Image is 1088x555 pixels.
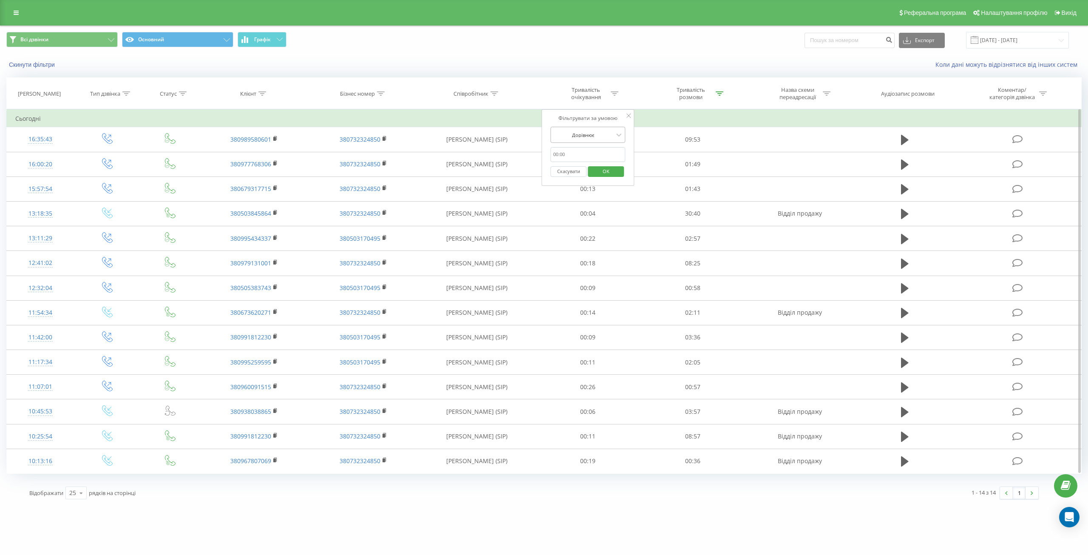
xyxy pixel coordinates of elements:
[240,90,256,97] div: Клієнт
[15,280,65,296] div: 12:32:04
[640,350,745,375] td: 02:05
[230,234,271,242] a: 380995434337
[935,60,1082,68] a: Коли дані можуть відрізнятися вiд інших систем
[418,276,535,300] td: [PERSON_NAME] (SIP)
[230,135,271,143] a: 380989580601
[535,201,640,226] td: 00:04
[15,428,65,445] div: 10:25:54
[29,489,63,497] span: Відображати
[535,375,640,399] td: 00:26
[340,209,380,217] a: 380732324850
[745,424,855,449] td: Відділ продажу
[18,90,61,97] div: [PERSON_NAME]
[668,86,714,101] div: Тривалість розмови
[640,201,745,226] td: 30:40
[563,86,609,101] div: Тривалість очікування
[340,234,380,242] a: 380503170495
[122,32,233,47] button: Основний
[418,127,535,152] td: [PERSON_NAME] (SIP)
[340,457,380,465] a: 380732324850
[981,9,1047,16] span: Налаштування профілю
[15,230,65,247] div: 13:11:29
[535,226,640,251] td: 00:22
[594,165,618,178] span: OK
[418,226,535,251] td: [PERSON_NAME] (SIP)
[230,284,271,292] a: 380505383743
[640,276,745,300] td: 00:58
[453,90,488,97] div: Співробітник
[535,325,640,350] td: 00:09
[972,488,996,497] div: 1 - 14 з 14
[230,333,271,341] a: 380991812230
[7,110,1082,127] td: Сьогодні
[418,375,535,399] td: [PERSON_NAME] (SIP)
[535,350,640,375] td: 00:11
[535,399,640,424] td: 00:06
[535,152,640,176] td: 00:22
[535,276,640,300] td: 00:09
[640,176,745,201] td: 01:43
[15,305,65,321] div: 11:54:34
[640,375,745,399] td: 00:57
[899,33,945,48] button: Експорт
[230,259,271,267] a: 380979131001
[535,127,640,152] td: 00:09
[640,325,745,350] td: 03:36
[551,114,626,122] div: Фільтрувати за умовою
[775,86,821,101] div: Назва схеми переадресації
[640,127,745,152] td: 09:53
[1062,9,1077,16] span: Вихід
[15,205,65,222] div: 13:18:35
[535,251,640,276] td: 00:18
[418,399,535,424] td: [PERSON_NAME] (SIP)
[640,226,745,251] td: 02:57
[160,90,177,97] div: Статус
[254,37,271,43] span: Графік
[15,354,65,370] div: 11:17:34
[640,300,745,325] td: 02:11
[418,449,535,473] td: [PERSON_NAME] (SIP)
[15,379,65,395] div: 11:07:01
[640,152,745,176] td: 01:49
[418,300,535,325] td: [PERSON_NAME] (SIP)
[745,449,855,473] td: Відділ продажу
[340,259,380,267] a: 380732324850
[230,383,271,391] a: 380960091515
[230,457,271,465] a: 380967807069
[535,449,640,473] td: 00:19
[340,432,380,440] a: 380732324850
[6,32,118,47] button: Всі дзвінки
[340,185,380,193] a: 380732324850
[230,160,271,168] a: 380977768306
[230,209,271,217] a: 380503845864
[1013,487,1026,499] a: 1
[230,407,271,416] a: 380938038865
[588,166,624,177] button: OK
[340,308,380,316] a: 380732324850
[15,255,65,271] div: 12:41:02
[745,201,855,226] td: Відділ продажу
[745,399,855,424] td: Відділ продажу
[535,424,640,449] td: 00:11
[340,160,380,168] a: 380732324850
[418,176,535,201] td: [PERSON_NAME] (SIP)
[15,181,65,197] div: 15:57:54
[230,432,271,440] a: 380991812230
[418,201,535,226] td: [PERSON_NAME] (SIP)
[238,32,286,47] button: Графік
[15,403,65,420] div: 10:45:53
[340,284,380,292] a: 380503170495
[340,333,380,341] a: 380503170495
[340,383,380,391] a: 380732324850
[551,166,587,177] button: Скасувати
[230,308,271,316] a: 380673620271
[418,152,535,176] td: [PERSON_NAME] (SIP)
[535,300,640,325] td: 00:14
[745,300,855,325] td: Відділ продажу
[20,36,48,43] span: Всі дзвінки
[640,449,745,473] td: 00:36
[535,176,640,201] td: 00:13
[340,90,375,97] div: Бізнес номер
[340,358,380,366] a: 380503170495
[340,407,380,416] a: 380732324850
